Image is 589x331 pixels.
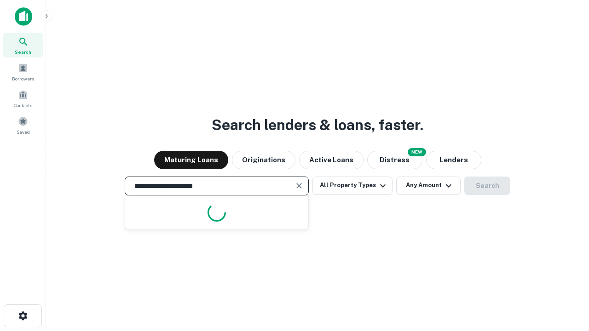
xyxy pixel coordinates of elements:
a: Borrowers [3,59,43,84]
button: Search distressed loans with lien and other non-mortgage details. [367,151,422,169]
a: Saved [3,113,43,137]
button: Maturing Loans [154,151,228,169]
button: Any Amount [396,177,461,195]
a: Contacts [3,86,43,111]
span: Contacts [14,102,32,109]
button: Active Loans [299,151,364,169]
div: NEW [408,148,426,156]
span: Borrowers [12,75,34,82]
button: Clear [293,179,306,192]
iframe: Chat Widget [543,257,589,302]
a: Search [3,33,43,57]
span: Search [15,48,31,56]
button: Originations [232,151,295,169]
span: Saved [17,128,30,136]
button: All Property Types [312,177,393,195]
img: capitalize-icon.png [15,7,32,26]
h3: Search lenders & loans, faster. [212,114,423,136]
button: Lenders [426,151,481,169]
